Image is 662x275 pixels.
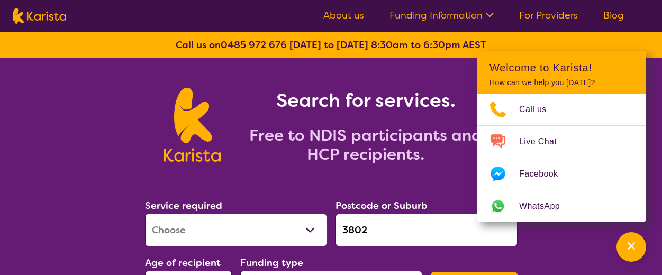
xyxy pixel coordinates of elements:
[519,102,559,117] span: Call us
[145,199,222,212] label: Service required
[519,166,570,182] span: Facebook
[335,214,518,246] input: Type
[233,126,498,164] h2: Free to NDIS participants and HCP recipients.
[323,9,364,22] a: About us
[477,190,646,222] a: Web link opens in a new tab.
[489,61,633,74] h2: Welcome to Karista!
[477,94,646,222] ul: Choose channel
[477,51,646,222] div: Channel Menu
[519,134,569,150] span: Live Chat
[240,256,303,269] label: Funding type
[176,39,486,51] b: Call us on [DATE] to [DATE] 8:30am to 6:30pm AEST
[233,88,498,113] h1: Search for services.
[389,9,494,22] a: Funding Information
[519,198,573,214] span: WhatsApp
[603,9,624,22] a: Blog
[616,232,646,262] button: Channel Menu
[519,9,578,22] a: For Providers
[335,199,428,212] label: Postcode or Suburb
[13,8,66,24] img: Karista logo
[164,88,221,162] img: Karista logo
[145,256,221,269] label: Age of recipient
[221,39,287,51] a: 0485 972 676
[489,78,633,87] p: How can we help you [DATE]?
